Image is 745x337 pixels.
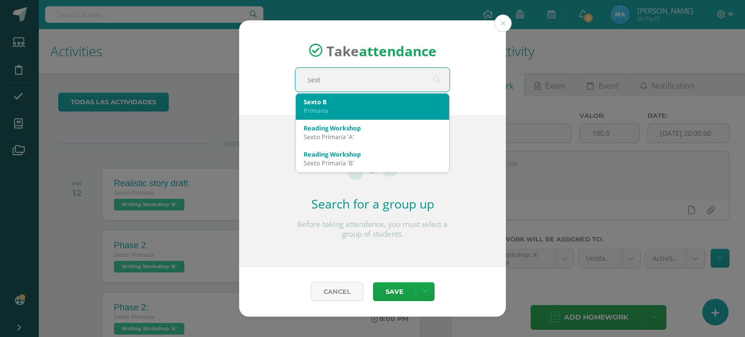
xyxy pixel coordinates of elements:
[304,106,441,115] div: Primaria
[359,41,437,60] strong: attendance
[326,41,437,60] span: Take
[304,150,441,159] div: Reading Workshop
[311,282,363,301] a: Cancel
[295,68,450,92] input: Search for a grade or section here…
[295,195,450,212] h2: Search for a group up
[494,15,512,32] button: Close (Esc)
[295,220,450,239] p: Before taking attendance, you must select a group of students.
[304,97,441,106] div: Sexto B
[304,159,441,167] div: Sexto Primaria 'B'
[373,282,416,301] button: Save
[304,132,441,141] div: Sexto Primaria 'A'
[304,124,441,132] div: Reading Workshop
